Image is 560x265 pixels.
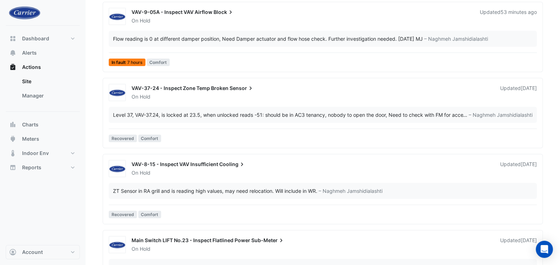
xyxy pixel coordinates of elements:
span: In fault [109,59,145,66]
a: Manager [16,89,80,103]
span: Indoor Env [22,150,49,157]
span: Wed 06-Aug-2025 12:30 AEST [521,161,537,167]
span: Thu 02-Oct-2025 13:48 AEST [500,9,537,15]
app-icon: Reports [9,164,16,171]
app-icon: Alerts [9,49,16,56]
app-icon: Meters [9,135,16,142]
span: Charts [22,121,38,128]
span: VAV-8-15 - Inspect VAV Insufficient [132,161,218,167]
img: Carrier [109,89,125,96]
div: Level 37, VAV-37.24, is locked at 23.5, when unlocked reads -51: should be in AC3 tenancy, nobody... [113,111,463,119]
span: Thu 19-Jun-2025 15:01 AEST [521,237,537,243]
span: Alerts [22,49,37,56]
span: Recovered [109,211,137,218]
span: VAV-37-24 - Inspect Zone Temp Broken [132,85,228,91]
button: Account [6,245,80,259]
div: Updated [500,237,537,252]
span: Comfort [147,59,170,66]
button: Dashboard [6,31,80,46]
span: Sub-Meter [251,237,285,244]
img: Carrier [109,241,125,249]
button: Actions [6,60,80,74]
span: 7 hours [127,60,143,65]
button: Alerts [6,46,80,60]
img: Carrier [109,13,125,20]
div: Actions [6,74,80,106]
span: Comfort [138,211,161,218]
span: On Hold [132,170,150,176]
app-icon: Indoor Env [9,150,16,157]
span: Cooling [219,161,246,168]
app-icon: Actions [9,64,16,71]
button: Meters [6,132,80,146]
span: Sensor [230,85,254,92]
button: Indoor Env [6,146,80,160]
img: Carrier [109,165,125,172]
span: Account [22,249,43,256]
div: Updated [500,85,537,100]
span: – Naghmeh Jamshidialashti [319,187,382,195]
a: Site [16,74,80,89]
app-icon: Dashboard [9,35,16,42]
span: Recovered [109,135,137,142]
div: Flow reading is 0 at different damper position, Need Damper actuator and flow hose check. Further... [113,35,423,42]
span: – Naghmeh Jamshidialashti [424,35,488,42]
div: … [113,111,533,119]
span: On Hold [132,246,150,252]
span: – Naghmeh Jamshidialashti [469,111,533,119]
span: Reports [22,164,41,171]
img: Company Logo [9,6,41,20]
span: On Hold [132,94,150,100]
span: Dashboard [22,35,49,42]
div: Updated [500,161,537,176]
span: Meters [22,135,39,142]
span: Main Switch LIFT No.23 - Inspect Flatlined Power [132,237,250,243]
button: Reports [6,160,80,175]
span: Block [214,9,234,16]
div: ZT Sensor in RA grill and is reading high values, may need relocation. Will include in WR. [113,187,317,195]
div: Open Intercom Messenger [536,241,553,258]
span: Comfort [138,135,161,142]
span: Wed 06-Aug-2025 12:32 AEST [521,85,537,91]
span: VAV-9-05A - Inspect VAV Airflow [132,9,212,15]
button: Charts [6,117,80,132]
span: Actions [22,64,41,71]
app-icon: Charts [9,121,16,128]
span: On Hold [132,17,150,24]
div: Updated [480,9,537,24]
